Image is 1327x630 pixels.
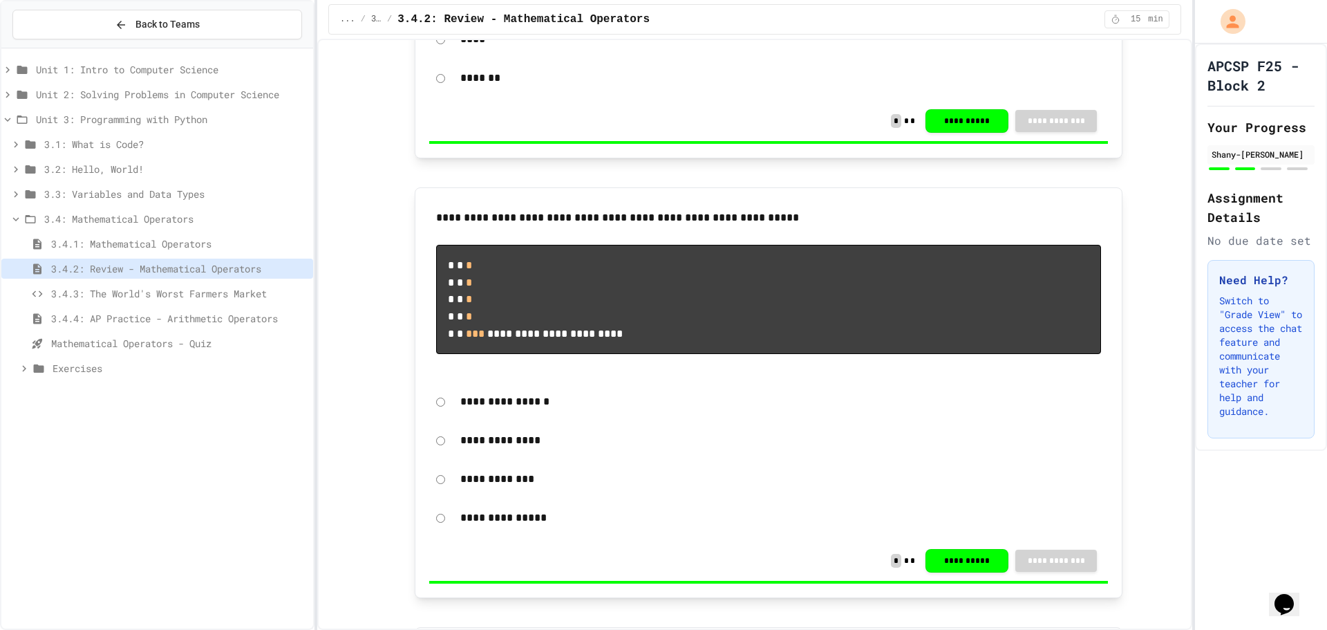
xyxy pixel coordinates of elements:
[1219,272,1303,288] h3: Need Help?
[135,17,200,32] span: Back to Teams
[44,212,308,226] span: 3.4: Mathematical Operators
[44,137,308,151] span: 3.1: What is Code?
[1269,575,1313,616] iframe: chat widget
[51,237,308,251] span: 3.4.1: Mathematical Operators
[44,187,308,201] span: 3.3: Variables and Data Types
[1148,14,1163,25] span: min
[1207,118,1315,137] h2: Your Progress
[387,14,392,25] span: /
[51,286,308,301] span: 3.4.3: The World's Worst Farmers Market
[1219,294,1303,418] p: Switch to "Grade View" to access the chat feature and communicate with your teacher for help and ...
[340,14,355,25] span: ...
[51,336,308,351] span: Mathematical Operators - Quiz
[1206,6,1249,37] div: My Account
[53,361,308,376] span: Exercises
[1207,232,1315,249] div: No due date set
[36,112,308,127] span: Unit 3: Programming with Python
[36,87,308,102] span: Unit 2: Solving Problems in Computer Science
[397,11,650,28] span: 3.4.2: Review - Mathematical Operators
[51,261,308,276] span: 3.4.2: Review - Mathematical Operators
[1124,14,1147,25] span: 15
[36,62,308,77] span: Unit 1: Intro to Computer Science
[1207,188,1315,227] h2: Assignment Details
[1212,148,1310,160] div: Shany-[PERSON_NAME]
[371,14,382,25] span: 3.4: Mathematical Operators
[44,162,308,176] span: 3.2: Hello, World!
[1207,56,1315,95] h1: APCSP F25 - Block 2
[51,311,308,326] span: 3.4.4: AP Practice - Arithmetic Operators
[361,14,366,25] span: /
